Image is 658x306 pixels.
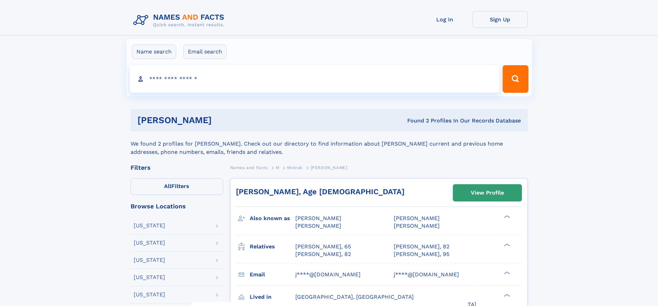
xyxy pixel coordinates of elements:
[473,11,528,28] a: Sign Up
[417,11,473,28] a: Log In
[131,165,223,171] div: Filters
[250,291,295,303] h3: Lived in
[236,187,404,196] a: [PERSON_NAME], Age [DEMOGRAPHIC_DATA]
[471,185,504,201] div: View Profile
[295,223,341,229] span: [PERSON_NAME]
[134,275,165,280] div: [US_STATE]
[131,203,223,209] div: Browse Locations
[295,215,341,221] span: [PERSON_NAME]
[137,116,309,125] h1: [PERSON_NAME]
[295,294,414,300] span: [GEOGRAPHIC_DATA], [GEOGRAPHIC_DATA]
[250,269,295,280] h3: Email
[131,131,528,156] div: We found 2 profiles for [PERSON_NAME]. Check out our directory to find information about [PERSON_...
[502,243,511,247] div: ❯
[130,65,500,93] input: search input
[250,213,295,224] h3: Also known as
[134,240,165,246] div: [US_STATE]
[134,223,165,228] div: [US_STATE]
[183,45,227,59] label: Email search
[250,241,295,253] h3: Relatives
[311,165,347,170] span: [PERSON_NAME]
[394,223,440,229] span: [PERSON_NAME]
[502,215,511,219] div: ❯
[276,165,279,170] span: M
[394,243,449,250] a: [PERSON_NAME], 82
[394,215,440,221] span: [PERSON_NAME]
[394,250,449,258] a: [PERSON_NAME], 95
[453,185,522,201] a: View Profile
[132,45,176,59] label: Name search
[164,183,171,189] span: All
[295,250,351,258] a: [PERSON_NAME], 82
[295,243,351,250] a: [PERSON_NAME], 65
[131,178,223,195] label: Filters
[502,293,511,297] div: ❯
[134,257,165,263] div: [US_STATE]
[287,165,303,170] span: Motruk
[131,11,230,30] img: Logo Names and Facts
[276,163,279,172] a: M
[287,163,303,172] a: Motruk
[309,117,521,125] div: Found 2 Profiles In Our Records Database
[134,292,165,297] div: [US_STATE]
[502,270,511,275] div: ❯
[503,65,528,93] button: Search Button
[230,163,268,172] a: Names and Facts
